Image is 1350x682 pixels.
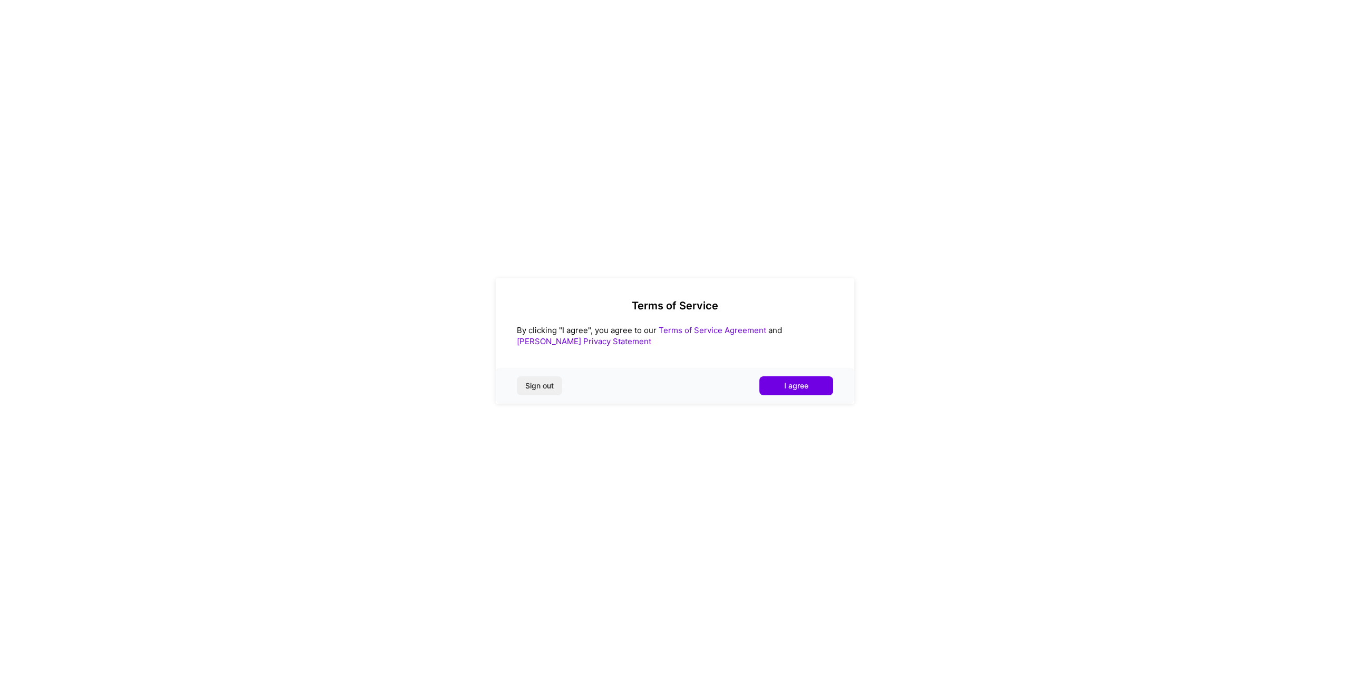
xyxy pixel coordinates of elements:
[659,325,766,335] a: Terms of Service Agreement
[759,376,833,395] button: I agree
[784,381,808,391] span: I agree
[517,336,651,346] a: [PERSON_NAME] Privacy Statement
[517,325,833,347] div: By clicking "I agree", you agree to our and
[517,376,562,395] button: Sign out
[517,299,833,312] h2: Terms of Service
[525,381,554,391] span: Sign out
